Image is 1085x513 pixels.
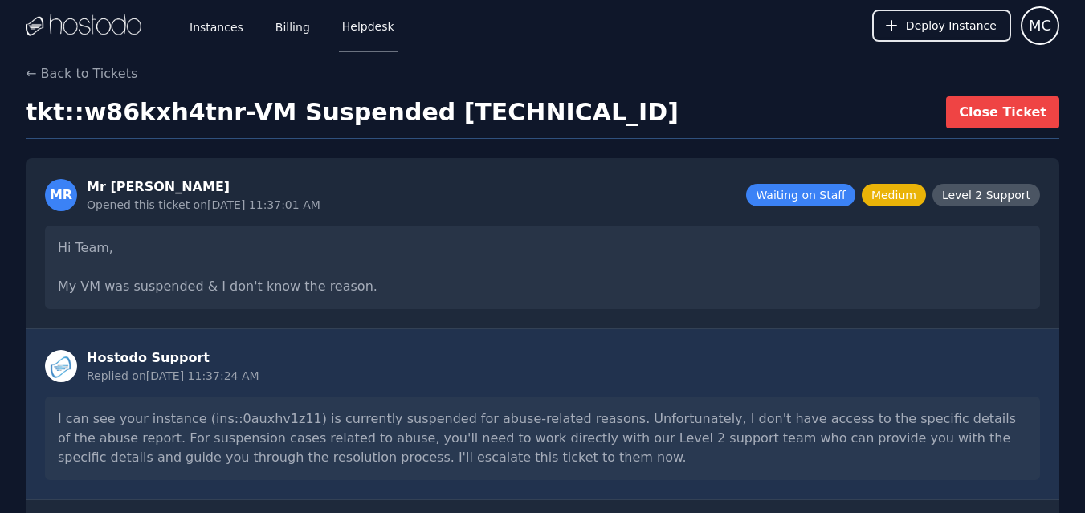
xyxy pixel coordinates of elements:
[87,177,320,197] div: Mr [PERSON_NAME]
[26,14,141,38] img: Logo
[45,179,77,211] div: MR
[87,348,259,368] div: Hostodo Support
[946,96,1059,128] button: Close Ticket
[1021,6,1059,45] button: User menu
[45,226,1040,309] div: Hi Team, My VM was suspended & I don't know the reason.
[87,197,320,213] div: Opened this ticket on [DATE] 11:37:01 AM
[26,98,679,127] h1: tkt::w86kxh4tnr - VM Suspended [TECHNICAL_ID]
[746,184,855,206] span: Waiting on Staff
[862,184,926,206] span: Medium
[1029,14,1051,37] span: MC
[87,368,259,384] div: Replied on [DATE] 11:37:24 AM
[45,350,77,382] img: Staff
[45,397,1040,480] div: I can see your instance (ins::0auxhv1z11) is currently suspended for abuse-related reasons. Unfor...
[932,184,1040,206] span: Level 2 Support
[872,10,1011,42] button: Deploy Instance
[26,64,137,83] button: ← Back to Tickets
[906,18,997,34] span: Deploy Instance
